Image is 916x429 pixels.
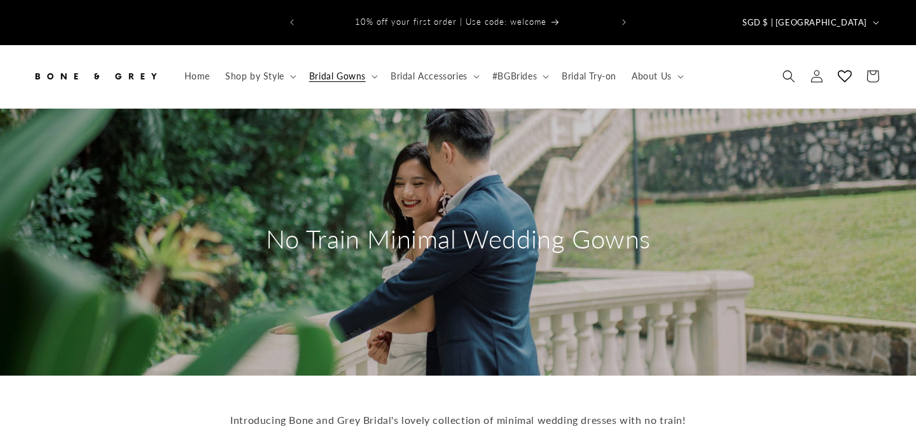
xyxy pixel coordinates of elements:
[492,71,537,82] span: #BGBrides
[225,71,284,82] span: Shop by Style
[302,63,383,90] summary: Bridal Gowns
[32,62,159,90] img: Bone and Grey Bridal
[391,71,468,82] span: Bridal Accessories
[309,71,366,82] span: Bridal Gowns
[485,63,554,90] summary: #BGBrides
[610,10,638,34] button: Next announcement
[775,62,803,90] summary: Search
[266,222,651,255] h2: No Train Minimal Wedding Gowns
[735,10,884,34] button: SGD $ | [GEOGRAPHIC_DATA]
[355,17,546,27] span: 10% off your first order | Use code: welcome
[27,58,164,95] a: Bone and Grey Bridal
[184,71,210,82] span: Home
[177,63,218,90] a: Home
[554,63,624,90] a: Bridal Try-on
[383,63,485,90] summary: Bridal Accessories
[624,63,689,90] summary: About Us
[632,71,672,82] span: About Us
[562,71,616,82] span: Bridal Try-on
[742,17,867,29] span: SGD $ | [GEOGRAPHIC_DATA]
[278,10,306,34] button: Previous announcement
[218,63,302,90] summary: Shop by Style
